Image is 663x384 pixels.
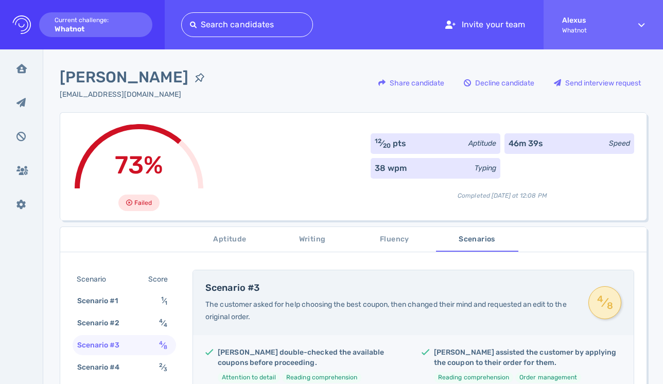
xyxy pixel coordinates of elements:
[159,318,163,324] sup: 4
[60,89,211,100] div: Click to copy the email address
[161,295,164,302] sup: 1
[195,233,265,246] span: Aptitude
[373,71,449,95] div: Share candidate
[549,71,646,95] div: Send interview request
[475,163,496,173] div: Typing
[75,360,132,375] div: Scenario #4
[373,71,450,95] button: Share candidate
[159,363,167,372] span: ⁄
[434,347,621,368] h5: [PERSON_NAME] assisted the customer by applying the coupon to their order for them.
[548,71,647,95] button: Send interview request
[515,372,581,383] li: Order management
[371,183,634,200] div: Completed [DATE] at 12:08 PM
[165,300,167,306] sub: 1
[146,272,174,287] div: Score
[596,293,614,312] span: ⁄
[562,16,620,25] strong: Alexus
[161,296,167,305] span: ⁄
[159,362,163,369] sup: 2
[509,137,543,150] div: 46m 39s
[360,233,430,246] span: Fluency
[159,341,167,350] span: ⁄
[75,293,131,308] div: Scenario #1
[159,340,163,346] sup: 4
[164,366,167,373] sub: 3
[164,344,167,351] sub: 8
[277,233,347,246] span: Writing
[75,272,118,287] div: Scenario
[458,71,540,95] button: Decline candidate
[383,142,391,149] sub: 20
[459,71,539,95] div: Decline candidate
[218,372,280,383] li: Attention to detail
[164,322,167,328] sub: 4
[60,66,188,89] span: [PERSON_NAME]
[218,347,405,368] h5: [PERSON_NAME] double-checked the available coupons before proceeding.
[115,150,163,180] span: 73%
[434,372,513,383] li: Reading comprehension
[562,27,620,34] span: Whatnot
[609,138,630,149] div: Speed
[375,162,407,174] div: 38 wpm
[205,300,566,321] span: The customer asked for help choosing the best coupon, then changed their mind and requested an ed...
[159,319,167,327] span: ⁄
[282,372,361,383] li: Reading comprehension
[205,283,576,294] h4: Scenario #3
[375,137,407,150] div: ⁄ pts
[134,197,152,209] span: Failed
[75,316,132,330] div: Scenario #2
[75,338,132,353] div: Scenario #3
[468,138,496,149] div: Aptitude
[375,137,381,145] sup: 12
[596,298,604,300] sup: 4
[606,305,614,307] sub: 8
[442,233,512,246] span: Scenarios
